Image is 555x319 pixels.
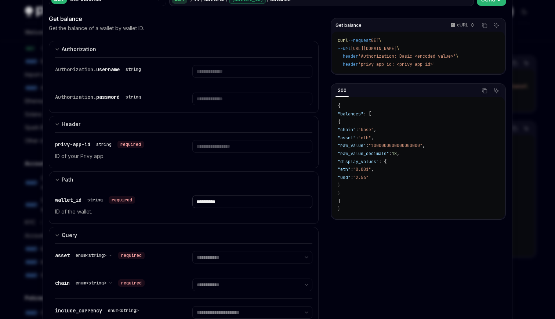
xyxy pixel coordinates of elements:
span: , [374,127,376,133]
div: required [117,141,144,148]
span: "eth" [358,135,371,141]
div: Query [62,231,77,240]
span: "display_values" [338,159,379,165]
div: include_currency [55,306,142,315]
span: 'privy-app-id: <privy-app-id>' [358,61,435,67]
span: { [338,119,340,125]
span: --url [338,46,351,51]
div: asset [55,251,145,260]
button: Expand input section [49,227,319,243]
div: 200 [335,86,349,95]
button: Expand input section [49,171,319,188]
div: chain [55,279,145,287]
span: : [356,135,358,141]
p: Get the balance of a wallet by wallet ID. [49,25,144,32]
button: Ask AI [491,21,501,30]
span: "1000000000000000000" [369,143,422,148]
span: } [338,206,340,212]
span: 18 [392,151,397,157]
div: Authorization.username [55,65,144,74]
span: "balances" [338,111,363,117]
span: include_currency [55,307,102,314]
button: Copy the contents from the code block [480,21,489,30]
button: Expand input section [49,116,319,132]
div: Get balance [49,14,319,23]
input: Enter wallet_id [192,196,312,208]
span: Authorization. [55,66,96,73]
button: Copy the contents from the code block [480,86,489,96]
span: : [389,151,392,157]
select: Select asset [192,251,312,264]
p: ID of the wallet. [55,207,175,216]
span: : { [379,159,387,165]
span: \ [397,46,399,51]
span: username [96,66,120,73]
span: } [338,182,340,188]
span: "0.001" [353,166,371,172]
button: Expand input section [49,41,319,57]
span: : [366,143,369,148]
span: --header [338,61,358,67]
span: curl [338,37,348,43]
span: 'Authorization: Basic <encoded-value>' [358,53,456,59]
span: ] [338,198,340,204]
input: Enter privy-app-id [192,140,312,153]
div: wallet_id [55,196,135,204]
span: "base" [358,127,374,133]
span: : [351,166,353,172]
span: : [356,127,358,133]
p: ID of your Privy app. [55,152,175,161]
div: required [118,279,145,287]
span: asset [55,252,70,259]
button: enum<string> [76,279,112,287]
span: [URL][DOMAIN_NAME] [351,46,397,51]
span: } [338,190,340,196]
span: "chain" [338,127,356,133]
input: Enter password [192,93,312,105]
span: \ [456,53,458,59]
span: privy-app-id [55,141,90,148]
div: Path [62,175,73,184]
span: : [351,175,353,180]
span: wallet_id [55,197,81,203]
span: , [422,143,425,148]
span: , [371,166,374,172]
span: "asset" [338,135,356,141]
span: enum<string> [76,252,106,258]
span: : [ [363,111,371,117]
input: Enter username [192,65,312,78]
div: required [109,196,135,204]
span: "2.56" [353,175,369,180]
span: --request [348,37,371,43]
span: , [397,151,399,157]
select: Select chain [192,279,312,291]
span: "raw_value" [338,143,366,148]
span: "eth" [338,166,351,172]
span: Get balance [335,22,362,28]
span: password [96,94,120,100]
span: enum<string> [76,280,106,286]
div: required [118,252,145,259]
span: "raw_value_decimals" [338,151,389,157]
span: { [338,103,340,109]
span: --header [338,53,358,59]
span: , [371,135,374,141]
div: Header [62,120,80,129]
span: chain [55,280,70,286]
span: "usd" [338,175,351,180]
button: Ask AI [491,86,501,96]
div: Authorization [62,45,96,54]
span: \ [379,37,381,43]
div: privy-app-id [55,140,144,149]
button: enum<string> [76,252,112,259]
div: Authorization.password [55,93,144,101]
button: cURL [446,19,478,32]
span: Authorization. [55,94,96,100]
p: cURL [457,22,468,28]
span: GET [371,37,379,43]
select: Select include_currency [192,306,312,319]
